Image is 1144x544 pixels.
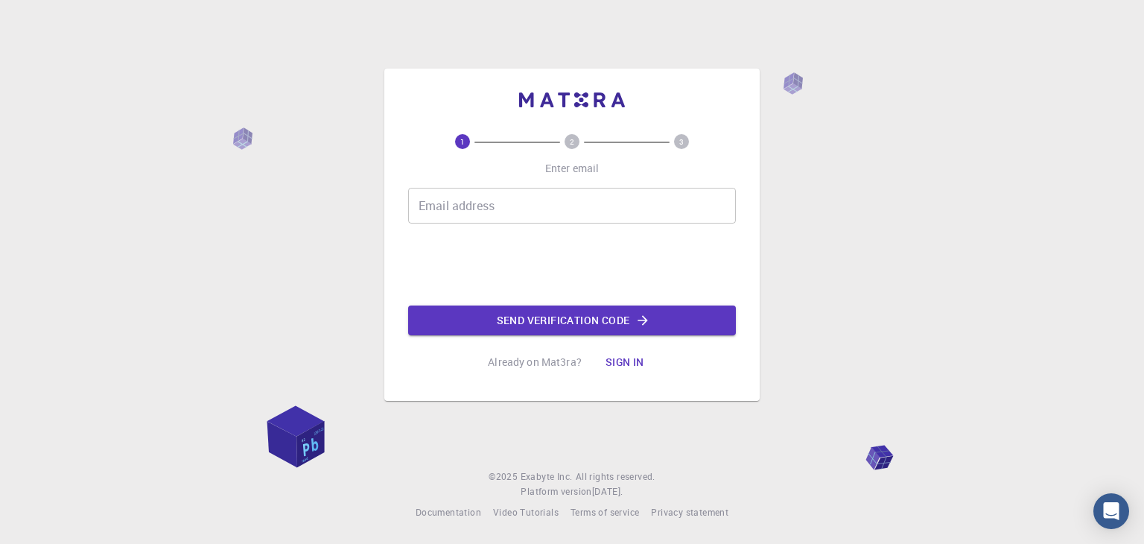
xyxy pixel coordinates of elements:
[679,136,684,147] text: 3
[1093,493,1129,529] div: Open Intercom Messenger
[521,469,573,484] a: Exabyte Inc.
[493,505,559,520] a: Video Tutorials
[571,506,639,518] span: Terms of service
[521,470,573,482] span: Exabyte Inc.
[592,485,623,497] span: [DATE] .
[521,484,591,499] span: Platform version
[416,505,481,520] a: Documentation
[489,469,520,484] span: © 2025
[571,505,639,520] a: Terms of service
[594,347,656,377] button: Sign in
[408,306,736,335] button: Send verification code
[545,161,600,176] p: Enter email
[460,136,465,147] text: 1
[651,505,728,520] a: Privacy statement
[416,506,481,518] span: Documentation
[576,469,655,484] span: All rights reserved.
[488,355,582,370] p: Already on Mat3ra?
[459,235,685,294] iframe: reCAPTCHA
[493,506,559,518] span: Video Tutorials
[592,484,623,499] a: [DATE].
[570,136,574,147] text: 2
[651,506,728,518] span: Privacy statement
